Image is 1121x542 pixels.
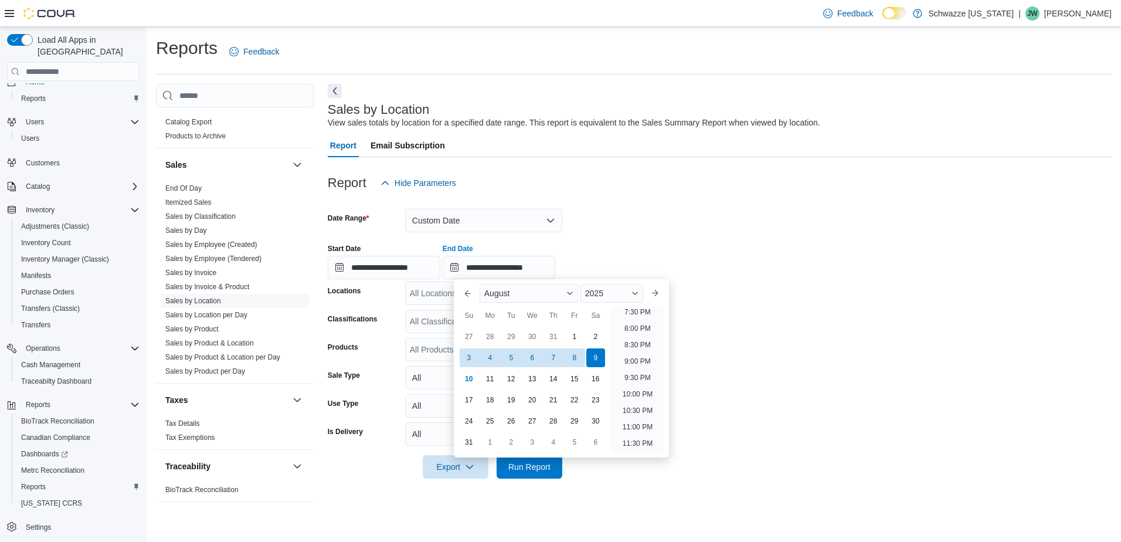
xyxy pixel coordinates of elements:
[16,285,140,299] span: Purchase Orders
[544,306,563,325] div: Th
[1027,6,1037,21] span: JW
[16,269,56,283] a: Manifests
[21,341,65,355] button: Operations
[21,433,90,442] span: Canadian Compliance
[16,236,140,250] span: Inventory Count
[565,412,584,431] div: day-29
[481,391,500,409] div: day-18
[165,419,200,428] span: Tax Details
[165,132,226,140] a: Products to Archive
[26,400,50,409] span: Reports
[16,358,140,372] span: Cash Management
[405,366,562,389] button: All
[21,179,140,194] span: Catalog
[544,348,563,367] div: day-7
[165,240,257,249] span: Sales by Employee (Created)
[16,302,84,316] a: Transfers (Classic)
[16,463,89,477] a: Metrc Reconciliation
[165,282,249,292] span: Sales by Invoice & Product
[26,205,55,215] span: Inventory
[165,297,221,305] a: Sales by Location
[502,306,521,325] div: Tu
[165,212,236,221] a: Sales by Classification
[502,433,521,452] div: day-2
[2,202,144,218] button: Inventory
[12,357,144,373] button: Cash Management
[21,320,50,330] span: Transfers
[460,391,478,409] div: day-17
[458,326,606,453] div: August, 2025
[544,391,563,409] div: day-21
[460,433,478,452] div: day-31
[460,348,478,367] div: day-3
[165,394,288,406] button: Taxes
[16,236,76,250] a: Inventory Count
[16,431,140,445] span: Canadian Compliance
[21,238,71,248] span: Inventory Count
[21,115,140,129] span: Users
[443,256,555,279] input: Press the down key to enter a popover containing a calendar. Press the escape key to close the po...
[618,404,657,418] li: 10:30 PM
[328,214,369,223] label: Date Range
[165,226,207,235] a: Sales by Day
[21,156,64,170] a: Customers
[2,340,144,357] button: Operations
[328,371,360,380] label: Sale Type
[586,370,605,388] div: day-16
[243,46,279,57] span: Feedback
[620,354,655,368] li: 9:00 PM
[156,36,218,60] h1: Reports
[2,114,144,130] button: Users
[837,8,873,19] span: Feedback
[586,433,605,452] div: day-6
[618,420,657,434] li: 11:00 PM
[620,305,655,319] li: 7:30 PM
[290,459,304,473] button: Traceability
[21,520,140,534] span: Settings
[611,307,664,453] ul: Time
[12,462,144,479] button: Metrc Reconciliation
[26,344,60,353] span: Operations
[21,377,91,386] span: Traceabilty Dashboard
[16,480,50,494] a: Reports
[16,131,44,145] a: Users
[16,269,140,283] span: Manifests
[371,134,445,157] span: Email Subscription
[165,433,215,442] a: Tax Exemptions
[586,348,605,367] div: day-9
[460,327,478,346] div: day-27
[16,219,94,233] a: Adjustments (Classic)
[480,284,578,303] div: Button. Open the month selector. August is currently selected.
[16,447,73,461] a: Dashboards
[165,283,249,291] a: Sales by Invoice & Product
[16,285,79,299] a: Purchase Orders
[502,391,521,409] div: day-19
[21,482,46,492] span: Reports
[165,131,226,141] span: Products to Archive
[165,268,216,277] span: Sales by Invoice
[165,367,245,376] span: Sales by Product per Day
[12,300,144,317] button: Transfers (Classic)
[21,398,55,412] button: Reports
[165,184,202,192] a: End Of Day
[16,414,99,428] a: BioTrack Reconciliation
[165,255,261,263] a: Sales by Employee (Tendered)
[580,284,643,303] div: Button. Open the year selector. 2025 is currently selected.
[2,154,144,171] button: Customers
[508,461,551,473] span: Run Report
[21,520,56,534] a: Settings
[165,311,247,319] a: Sales by Location per Day
[586,391,605,409] div: day-23
[502,412,521,431] div: day-26
[165,460,210,472] h3: Traceability
[328,314,378,324] label: Classifications
[328,117,820,129] div: View sales totals by location for a specified date range. This report is equivalent to the Sales ...
[544,370,563,388] div: day-14
[21,271,51,280] span: Manifests
[646,284,664,303] button: Next month
[23,8,76,19] img: Cova
[544,327,563,346] div: day-31
[618,387,657,401] li: 10:00 PM
[565,306,584,325] div: Fr
[586,327,605,346] div: day-2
